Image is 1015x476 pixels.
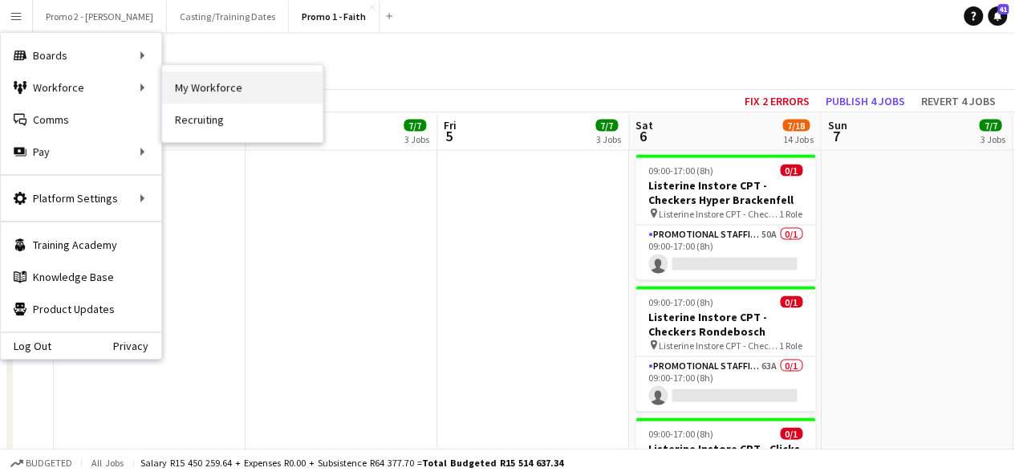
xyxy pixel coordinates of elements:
[635,155,815,280] app-job-card: 09:00-17:00 (8h)0/1Listerine Instore CPT - Checkers Hyper Brackenfell Listerine Instore CPT - Che...
[8,454,75,472] button: Budgeted
[404,133,429,145] div: 3 Jobs
[162,104,323,136] a: Recruiting
[783,133,813,145] div: 14 Jobs
[915,91,1002,112] button: Revert 4 jobs
[404,120,426,132] span: 7/7
[1,293,161,325] a: Product Updates
[596,133,621,145] div: 3 Jobs
[997,4,1009,14] span: 41
[88,457,127,469] span: All jobs
[980,133,1005,145] div: 3 Jobs
[988,6,1007,26] a: 41
[26,458,72,469] span: Budgeted
[595,120,618,132] span: 7/7
[648,165,713,177] span: 09:00-17:00 (8h)
[140,457,563,469] div: Salary R15 450 259.64 + Expenses R0.00 + Subsistence R64 377.70 =
[780,296,802,308] span: 0/1
[825,127,847,145] span: 7
[659,340,779,352] span: Listerine Instore CPT - Checkers Rondebosch
[635,357,815,412] app-card-role: Promotional Staffing (Brand Ambassadors)63A0/109:00-17:00 (8h)
[780,165,802,177] span: 0/1
[1,229,161,261] a: Training Academy
[1,104,161,136] a: Comms
[738,91,816,112] button: Fix 2 errors
[780,428,802,440] span: 0/1
[1,136,161,168] div: Pay
[289,1,380,32] button: Promo 1 - Faith
[1,182,161,214] div: Platform Settings
[162,71,323,104] a: My Workforce
[635,118,653,132] span: Sat
[635,310,815,339] h3: Listerine Instore CPT - Checkers Rondebosch
[1,71,161,104] div: Workforce
[1,261,161,293] a: Knowledge Base
[1,39,161,71] div: Boards
[635,441,815,470] h3: Listerine Instore CPT - Clicks [GEOGRAPHIC_DATA]
[827,118,847,132] span: Sun
[648,428,713,440] span: 09:00-17:00 (8h)
[33,1,167,32] button: Promo 2 - [PERSON_NAME]
[979,120,1001,132] span: 7/7
[779,208,802,220] span: 1 Role
[113,340,161,352] a: Privacy
[422,457,563,469] span: Total Budgeted R15 514 637.34
[1,340,51,352] a: Log Out
[782,120,810,132] span: 7/18
[633,127,653,145] span: 6
[635,287,815,412] app-job-card: 09:00-17:00 (8h)0/1Listerine Instore CPT - Checkers Rondebosch Listerine Instore CPT - Checkers R...
[659,208,779,220] span: Listerine Instore CPT - Checkers Hyper Brackenfell
[635,178,815,207] h3: Listerine Instore CPT - Checkers Hyper Brackenfell
[779,340,802,352] span: 1 Role
[441,127,457,145] span: 5
[635,226,815,280] app-card-role: Promotional Staffing (Brand Ambassadors)50A0/109:00-17:00 (8h)
[648,296,713,308] span: 09:00-17:00 (8h)
[444,118,457,132] span: Fri
[819,91,911,112] button: Publish 4 jobs
[167,1,289,32] button: Casting/Training Dates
